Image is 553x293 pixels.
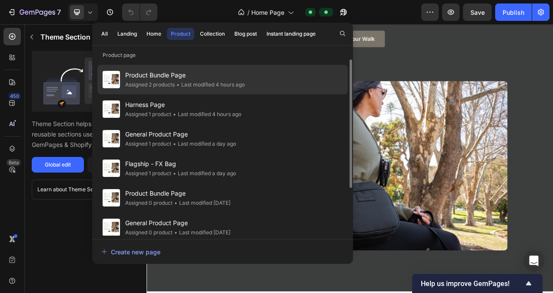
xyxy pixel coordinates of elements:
div: Assigned 1 product [125,140,171,148]
button: Home [143,28,165,40]
p: Theme Section [68,185,106,194]
button: Publish [495,3,532,21]
div: Last modified 4 hours ago [171,110,241,119]
div: Create new page [101,247,160,256]
button: All [97,28,112,40]
div: Home [147,30,161,38]
span: General Product Page [125,129,236,140]
a: Learn about Theme Section [32,180,140,200]
div: Blog post [234,30,257,38]
span: • [177,81,180,88]
span: Harness Page [125,100,241,110]
div: Instant landing page [267,30,316,38]
span: • [173,111,176,117]
div: Last modified [DATE] [173,228,230,237]
button: Blog post [230,28,261,40]
div: Collection [200,30,225,38]
a: Upgrade your walk [216,8,306,30]
div: Assigned 2 products [125,80,175,89]
div: Global edit [45,161,71,169]
p: Theme Section helps to create reusable sections used on both GemPages & Shopify pages [32,119,140,150]
span: • [173,140,176,147]
button: Create new page [101,243,344,260]
span: Flagship - FX Bag [125,159,236,169]
div: Last modified [DATE] [173,199,230,207]
button: Save [463,3,492,21]
span: Product Bundle Page [125,70,245,80]
button: Product [167,28,194,40]
p: Upgrade your walk [229,13,293,24]
button: Landing [113,28,141,40]
p: Theme Section [40,32,90,42]
img: gempages_577816645729255952-457e775b-46b7-43e1-b919-ce276b4bf830.jpg [59,73,463,290]
button: Global edit [32,157,84,173]
button: Collection [196,28,229,40]
span: Home Page [251,8,284,17]
div: Last modified a day ago [171,140,236,148]
span: General Product Page [125,218,230,228]
div: Landing [117,30,137,38]
div: Product [171,30,190,38]
div: Assigned 1 product [125,110,171,119]
button: Instant landing page [263,28,320,40]
span: • [174,200,177,206]
div: All [101,30,108,38]
p: Learn about [37,185,67,194]
div: 450 [8,93,21,100]
button: 7 [3,3,65,21]
span: • [174,229,177,236]
span: Help us improve GemPages! [421,280,523,288]
span: Product Bundle Page [125,188,230,199]
p: Product page [92,51,353,60]
div: Last modified 4 hours ago [175,80,245,89]
button: Show survey - Help us improve GemPages! [421,278,534,289]
div: Beta [7,159,21,166]
span: / [247,8,250,17]
div: Open Intercom Messenger [523,250,544,271]
div: Assigned 0 product [125,199,173,207]
p: 7 [57,7,61,17]
div: Last modified a day ago [171,169,236,178]
span: Save [470,9,485,16]
div: Publish [503,8,524,17]
div: Assigned 1 product [125,169,171,178]
div: Assigned 0 product [125,228,173,237]
span: • [173,170,176,176]
button: Detach to edit [87,157,140,173]
div: Undo/Redo [122,3,157,21]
